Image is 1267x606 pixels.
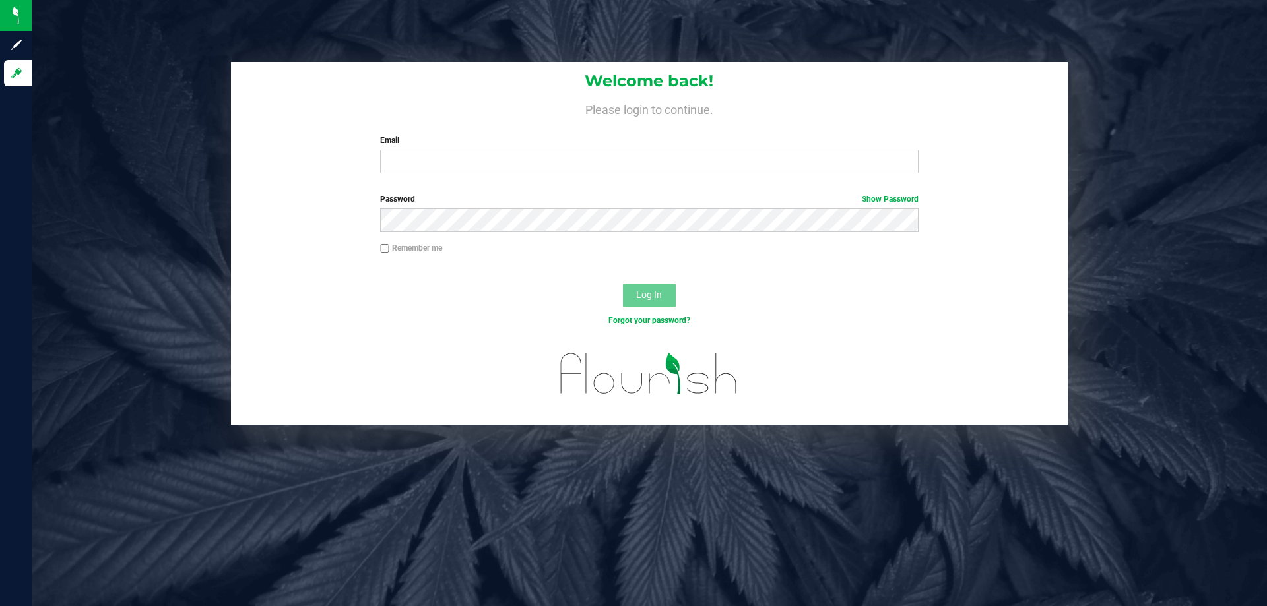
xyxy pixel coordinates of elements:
[544,340,754,408] img: flourish_logo.svg
[623,284,676,307] button: Log In
[231,100,1068,116] h4: Please login to continue.
[862,195,919,204] a: Show Password
[10,38,23,51] inline-svg: Sign up
[10,67,23,80] inline-svg: Log in
[608,316,690,325] a: Forgot your password?
[380,242,442,254] label: Remember me
[231,73,1068,90] h1: Welcome back!
[380,244,389,253] input: Remember me
[380,195,415,204] span: Password
[380,135,918,146] label: Email
[636,289,662,300] span: Log In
